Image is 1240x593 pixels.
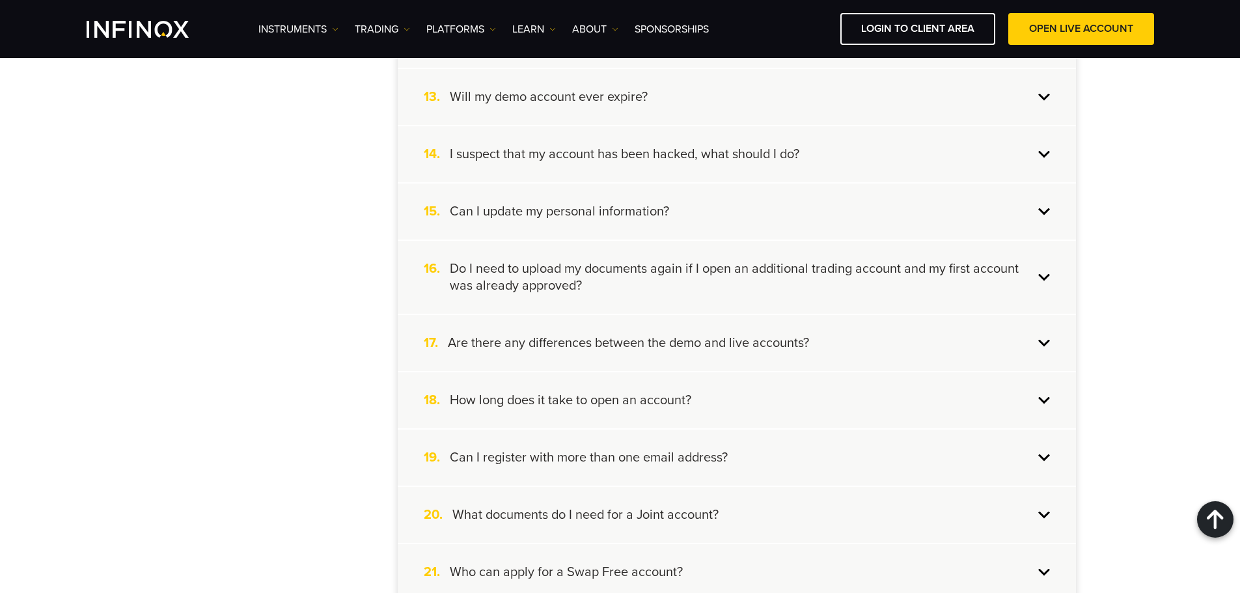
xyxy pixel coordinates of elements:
a: TRADING [355,21,410,37]
span: 16. [424,260,450,294]
span: 13. [424,89,450,105]
a: LOGIN TO CLIENT AREA [840,13,995,45]
span: 17. [424,335,448,352]
h4: Can I update my personal information? [450,203,669,220]
a: SPONSORSHIPS [635,21,709,37]
a: PLATFORMS [426,21,496,37]
span: 20. [424,506,452,523]
span: 14. [424,146,450,163]
span: 15. [424,203,450,220]
h4: How long does it take to open an account? [450,392,691,409]
span: 19. [424,449,450,466]
span: 18. [424,392,450,409]
h4: Do I need to upload my documents again if I open an additional trading account and my first accou... [450,260,1034,294]
a: ABOUT [572,21,618,37]
a: INFINOX Logo [87,21,219,38]
h4: Who can apply for a Swap Free account? [450,564,683,581]
a: OPEN LIVE ACCOUNT [1008,13,1154,45]
h4: Are there any differences between the demo and live accounts? [448,335,809,352]
a: Learn [512,21,556,37]
a: Instruments [258,21,338,37]
h4: Can I register with more than one email address? [450,449,728,466]
h4: I suspect that my account has been hacked, what should I do? [450,146,799,163]
h4: What documents do I need for a Joint account? [452,506,719,523]
span: 21. [424,564,450,581]
h4: Will my demo account ever expire? [450,89,648,105]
